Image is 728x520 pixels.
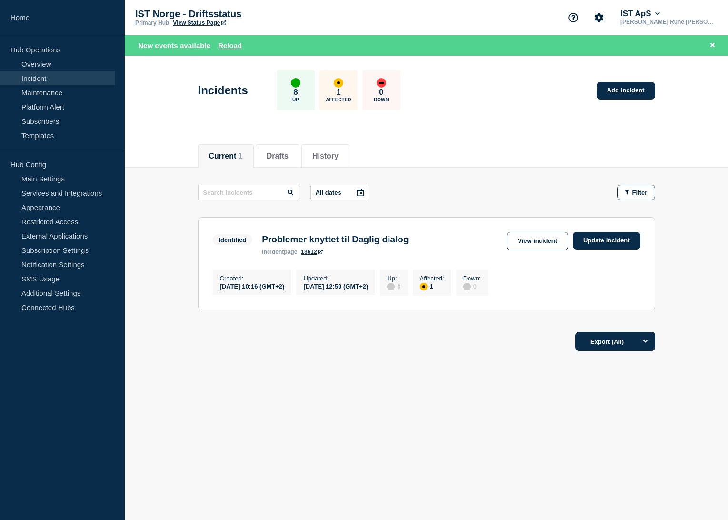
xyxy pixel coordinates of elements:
div: affected [420,283,428,290]
div: 0 [463,282,481,290]
p: Up [292,97,299,102]
button: Reload [218,41,242,50]
a: 13612 [301,249,322,255]
button: IST ApS [618,9,662,19]
button: Support [563,8,583,28]
p: Primary Hub [135,20,169,26]
div: affected [334,78,343,88]
button: Current 1 [209,152,243,160]
p: Up : [387,275,400,282]
span: Filter [632,189,648,196]
button: Account settings [589,8,609,28]
a: Update incident [573,232,640,250]
p: IST Norge - Driftsstatus [135,9,326,20]
div: down [377,78,386,88]
button: All dates [310,185,369,200]
p: Updated : [303,275,368,282]
div: disabled [463,283,471,290]
a: View Status Page [173,20,226,26]
a: Add incident [597,82,655,100]
p: 1 [336,88,340,97]
span: Identified [213,234,253,245]
span: incident [262,249,284,255]
a: View incident [507,232,568,250]
p: 8 [293,88,298,97]
div: [DATE] 10:16 (GMT+2) [220,282,285,290]
button: Options [636,332,655,351]
div: disabled [387,283,395,290]
p: Down : [463,275,481,282]
p: [PERSON_NAME] Rune [PERSON_NAME] [618,19,718,25]
button: Filter [617,185,655,200]
div: 0 [387,282,400,290]
p: Created : [220,275,285,282]
p: Affected : [420,275,444,282]
p: Down [374,97,389,102]
button: Drafts [267,152,289,160]
button: Export (All) [575,332,655,351]
input: Search incidents [198,185,299,200]
div: 1 [420,282,444,290]
button: History [312,152,339,160]
span: New events available [138,41,210,50]
h3: Problemer knyttet til Daglig dialog [262,234,409,245]
p: 0 [379,88,383,97]
div: up [291,78,300,88]
p: All dates [316,189,341,196]
p: Affected [326,97,351,102]
p: page [262,249,297,255]
span: 1 [239,152,243,160]
h1: Incidents [198,84,248,97]
div: [DATE] 12:59 (GMT+2) [303,282,368,290]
